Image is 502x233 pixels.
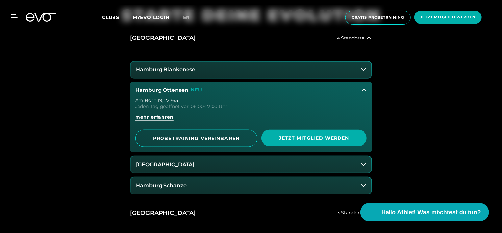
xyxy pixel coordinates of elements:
[191,87,202,93] p: NEU
[337,36,364,40] span: 4 Standorte
[130,82,372,98] button: Hamburg OttensenNEU
[135,114,174,121] span: mehr erfahren
[360,203,489,221] button: Hallo Athlet! Was möchtest du tun?
[131,62,371,78] button: Hamburg Blankenese
[136,67,195,73] h3: Hamburg Blankenese
[102,14,133,20] a: Clubs
[102,14,119,20] span: Clubs
[261,130,367,147] a: Jetzt Mitglied werden
[135,104,367,109] div: Jeden Tag geöffnet von 06:00-23:00 Uhr
[420,14,476,20] span: Jetzt Mitglied werden
[135,114,367,126] a: mehr erfahren
[130,26,372,50] button: [GEOGRAPHIC_DATA]4 Standorte
[277,135,351,142] span: Jetzt Mitglied werden
[131,177,371,194] button: Hamburg Schanze
[135,130,257,147] a: PROBETRAINING VEREINBAREN
[352,15,404,20] span: Gratis Probetraining
[135,98,367,103] div: Am Born 19 , 22765
[130,201,372,225] button: [GEOGRAPHIC_DATA]3 Standorte
[136,162,195,168] h3: [GEOGRAPHIC_DATA]
[381,208,481,217] span: Hallo Athlet! Was möchtest du tun?
[130,209,196,217] h2: [GEOGRAPHIC_DATA]
[183,14,198,21] a: en
[131,156,371,173] button: [GEOGRAPHIC_DATA]
[183,14,190,20] span: en
[135,87,188,93] h3: Hamburg Ottensen
[133,14,170,20] a: MYEVO LOGIN
[337,210,364,215] span: 3 Standorte
[130,34,196,42] h2: [GEOGRAPHIC_DATA]
[151,135,241,142] span: PROBETRAINING VEREINBAREN
[136,183,187,189] h3: Hamburg Schanze
[343,11,413,25] a: Gratis Probetraining
[413,11,484,25] a: Jetzt Mitglied werden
